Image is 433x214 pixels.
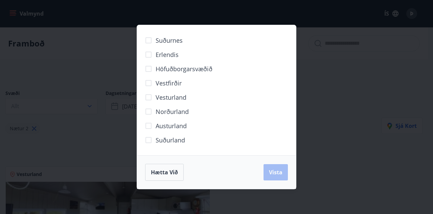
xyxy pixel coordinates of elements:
span: Hætta við [151,169,178,176]
span: Suðurnes [156,36,183,45]
button: Hætta við [145,164,184,181]
span: Vesturland [156,93,186,102]
span: Höfuðborgarsvæðið [156,64,212,73]
span: Austurland [156,121,187,130]
span: Norðurland [156,107,189,116]
span: Erlendis [156,50,179,59]
span: Vestfirðir [156,79,182,87]
span: Suðurland [156,136,185,144]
